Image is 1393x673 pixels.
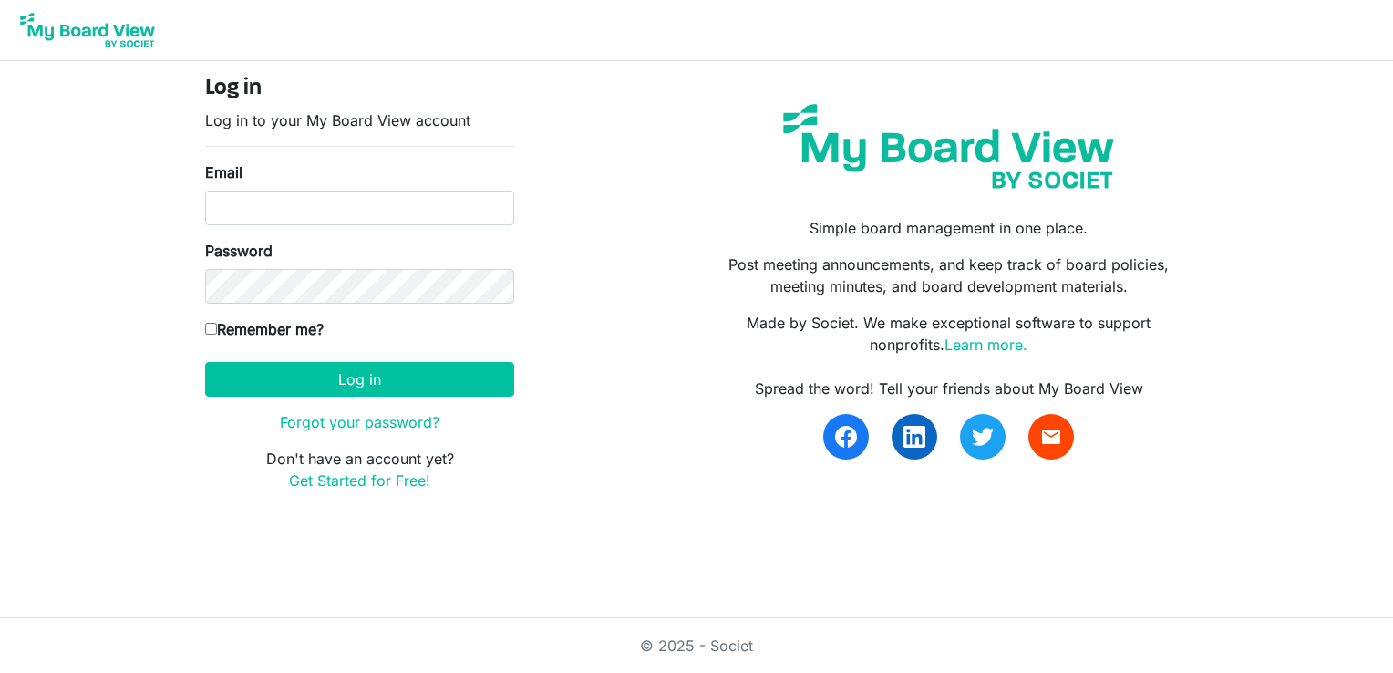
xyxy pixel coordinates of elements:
input: Remember me? [205,323,217,335]
a: Learn more. [944,336,1027,354]
p: Log in to your My Board View account [205,109,514,131]
button: Log in [205,362,514,397]
img: my-board-view-societ.svg [769,90,1128,202]
img: twitter.svg [972,426,994,448]
img: linkedin.svg [903,426,925,448]
p: Post meeting announcements, and keep track of board policies, meeting minutes, and board developm... [710,254,1188,297]
p: Made by Societ. We make exceptional software to support nonprofits. [710,312,1188,356]
span: email [1040,426,1062,448]
label: Email [205,161,242,183]
label: Password [205,240,273,262]
p: Don't have an account yet? [205,448,514,492]
a: Forgot your password? [280,413,439,431]
img: My Board View Logo [15,7,160,53]
div: Spread the word! Tell your friends about My Board View [710,378,1188,399]
p: Simple board management in one place. [710,217,1188,239]
a: © 2025 - Societ [640,637,753,655]
img: facebook.svg [835,426,857,448]
a: Get Started for Free! [289,471,430,490]
a: email [1028,414,1074,460]
label: Remember me? [205,318,324,340]
h4: Log in [205,76,514,102]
